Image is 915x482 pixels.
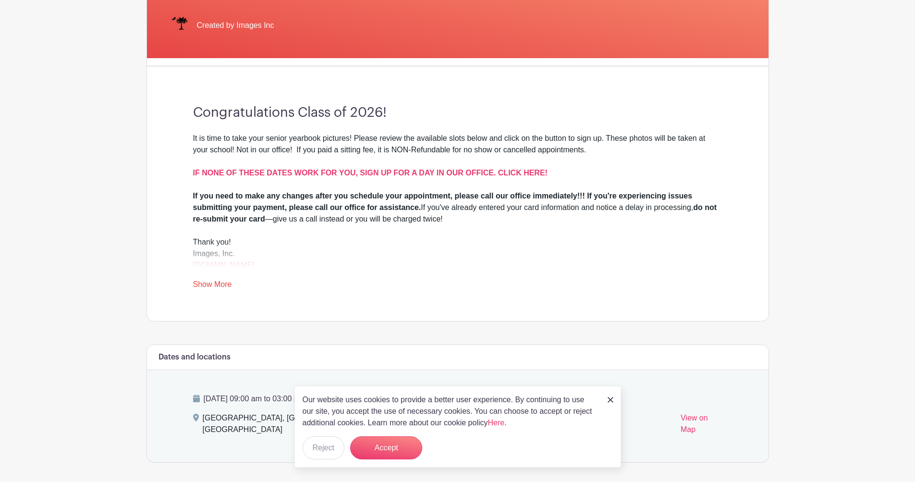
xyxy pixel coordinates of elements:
p: Our website uses cookies to provide a better user experience. By continuing to use our site, you ... [303,394,598,429]
div: If you've already entered your card information and notice a delay in processing, —give us a call... [193,190,722,225]
a: View on Map [681,412,722,439]
a: Show More [193,280,232,292]
a: [DOMAIN_NAME] [193,261,255,269]
img: IMAGES%20logo%20transparenT%20PNG%20s.png [170,16,189,35]
h6: Dates and locations [159,353,231,362]
a: IF NONE OF THESE DATES WORK FOR YOU, SIGN UP FOR A DAY IN OUR OFFICE. CLICK HERE! [193,169,548,177]
img: close_button-5f87c8562297e5c2d7936805f587ecaba9071eb48480494691a3f1689db116b3.svg [608,397,613,403]
button: Accept [350,436,422,459]
a: Here [488,419,505,427]
p: [DATE] 09:00 am to 03:00 pm [193,393,722,405]
h3: Congratulations Class of 2026! [193,105,722,121]
div: It is time to take your senior yearbook pictures! Please review the available slots below and cli... [193,133,722,190]
div: Thank you! [193,236,722,248]
strong: do not re-submit your card [193,203,717,223]
span: Created by Images Inc [197,20,274,31]
strong: If you need to make any changes after you schedule your appointment, please call our office immed... [193,192,693,211]
button: Reject [303,436,344,459]
div: [GEOGRAPHIC_DATA], [GEOGRAPHIC_DATA], [GEOGRAPHIC_DATA], [GEOGRAPHIC_DATA], [GEOGRAPHIC_DATA], [G... [203,412,673,439]
div: Images, Inc. [193,248,722,271]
